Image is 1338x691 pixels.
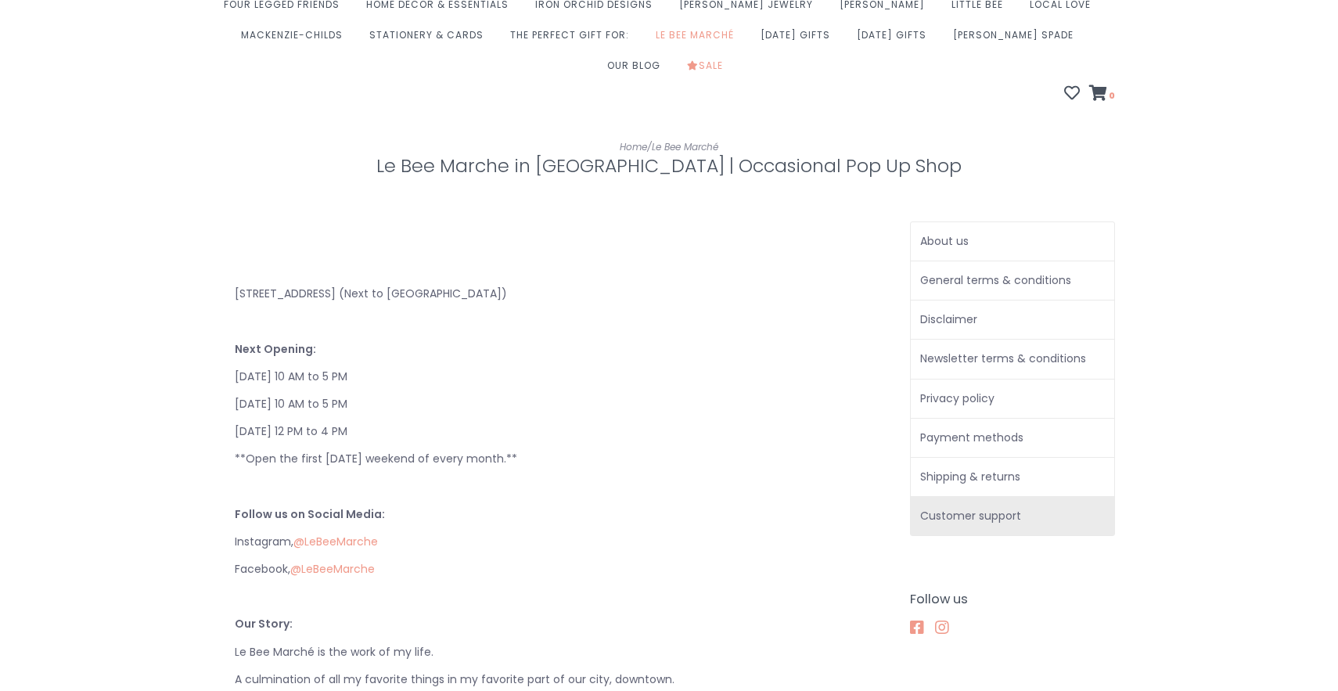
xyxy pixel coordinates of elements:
[935,605,957,650] a: Instagram Southbank Gift Company
[656,24,742,55] a: Le Bee Marché
[911,380,1115,419] a: Privacy policy
[910,592,1116,606] h4: Follow us
[235,422,875,441] p: [DATE] 12 PM to 4 PM
[1089,87,1115,103] a: 0
[652,140,718,153] a: Le Bee Marché
[857,24,934,55] a: [DATE] Gifts
[235,532,875,552] p: Instagram,
[761,24,838,55] a: [DATE] Gifts
[235,506,385,522] strong: Follow us on Social Media:
[235,394,875,414] p: [DATE] 10 AM to 5 PM
[235,616,293,632] strong: Our Story:
[235,642,875,662] p: Le Bee Marché is the work of my life.
[953,24,1081,55] a: [PERSON_NAME] Spade
[911,419,1115,458] a: Payment methods
[235,367,875,387] p: [DATE] 10 AM to 5 PM
[235,449,875,469] p: **Open the first [DATE] weekend of every month.**
[911,497,1115,535] a: Customer support
[223,139,1115,156] div: /
[911,301,1115,340] a: Disclaimer
[911,340,1115,379] a: Newsletter terms & conditions
[235,560,875,579] p: Facebook,
[369,24,491,55] a: Stationery & Cards
[235,284,875,304] p: [STREET_ADDRESS] (Next to [GEOGRAPHIC_DATA])
[620,140,647,153] a: Home
[241,24,351,55] a: MacKenzie-Childs
[687,55,731,85] a: Sale
[293,534,378,549] a: @LeBeeMarche
[1107,89,1115,102] span: 0
[911,261,1115,301] a: General terms & conditions
[911,222,1115,261] a: About us
[235,670,875,689] p: A culmination of all my favorite things in my favorite part of our city, downtown.
[510,24,637,55] a: The perfect gift for:
[290,561,375,577] a: @LeBeeMarche
[223,156,1115,176] h1: Le Bee Marche in [GEOGRAPHIC_DATA] | Occasional Pop Up Shop
[235,341,316,357] strong: Next Opening:
[607,55,668,85] a: Our Blog
[911,458,1115,497] a: Shipping & returns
